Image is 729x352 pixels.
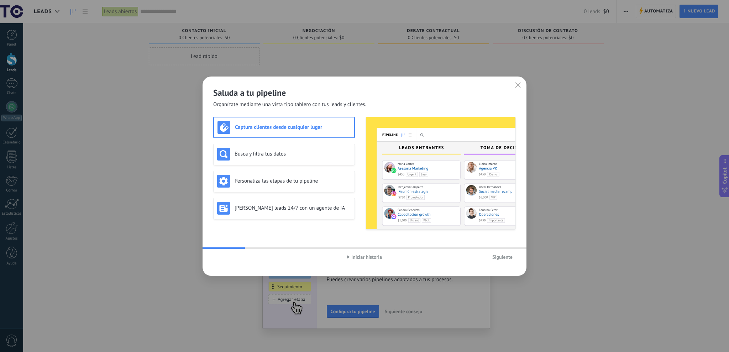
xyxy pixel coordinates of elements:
[351,254,382,259] span: Iniciar historia
[235,178,351,184] h3: Personaliza las etapas de tu pipeline
[235,151,351,157] h3: Busca y filtra tus datos
[213,101,366,108] span: Organízate mediante una vista tipo tablero con tus leads y clientes.
[213,87,516,98] h2: Saluda a tu pipeline
[492,254,513,259] span: Siguiente
[235,124,351,131] h3: Captura clientes desde cualquier lugar
[235,205,351,211] h3: [PERSON_NAME] leads 24/7 con un agente de IA
[489,252,516,262] button: Siguiente
[344,252,385,262] button: Iniciar historia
